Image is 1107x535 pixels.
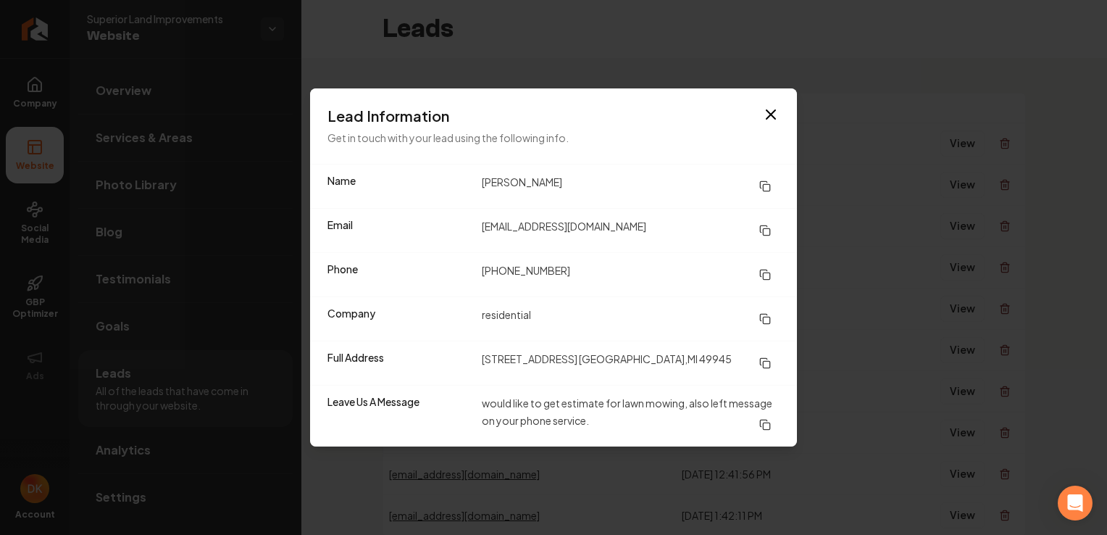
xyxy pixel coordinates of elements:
dt: Company [327,306,470,332]
dt: Phone [327,262,470,288]
dt: Name [327,173,470,199]
dd: would like to get estimate for lawn mowing, also left message on your phone service. [482,394,780,438]
dd: [PHONE_NUMBER] [482,262,780,288]
dd: [STREET_ADDRESS] [GEOGRAPHIC_DATA],MI 49945 [482,350,780,376]
p: Get in touch with your lead using the following info. [327,129,780,146]
dd: residential [482,306,780,332]
dt: Leave Us A Message [327,394,470,438]
dd: [PERSON_NAME] [482,173,780,199]
dd: [EMAIL_ADDRESS][DOMAIN_NAME] [482,217,780,244]
h3: Lead Information [327,106,780,126]
dt: Full Address [327,350,470,376]
dt: Email [327,217,470,244]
